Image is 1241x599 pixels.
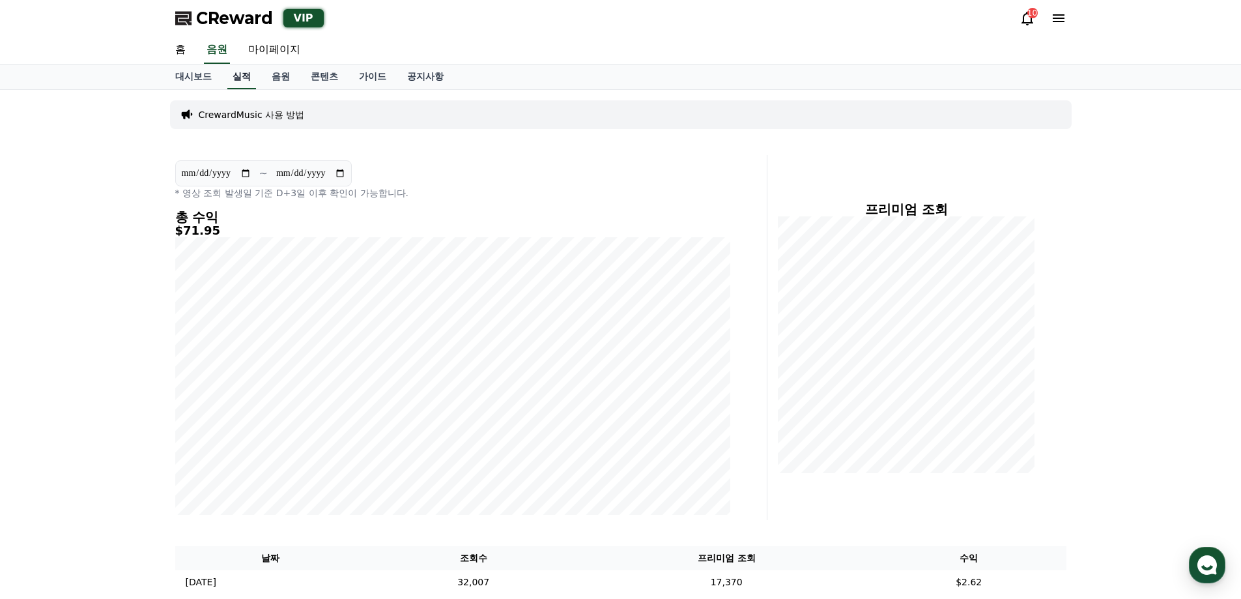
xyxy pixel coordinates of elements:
h4: 총 수익 [175,210,730,224]
a: 10 [1020,10,1035,26]
td: 17,370 [581,570,872,594]
a: 가이드 [349,65,397,89]
h5: $71.95 [175,224,730,237]
th: 날짜 [175,546,366,570]
div: 10 [1027,8,1038,18]
span: 홈 [41,433,49,443]
a: 홈 [4,413,86,446]
td: $2.62 [872,570,1066,594]
p: * 영상 조회 발생일 기준 D+3일 이후 확인이 가능합니다. [175,186,730,199]
a: 음원 [204,37,230,64]
a: 마이페이지 [238,37,311,64]
h4: 프리미엄 조회 [778,202,1035,216]
th: 수익 [872,546,1066,570]
td: 32,007 [365,570,581,594]
p: [DATE] [186,576,216,589]
a: 공지사항 [397,65,454,89]
a: 음원 [261,65,300,89]
a: 콘텐츠 [300,65,349,89]
th: 조회수 [365,546,581,570]
span: 설정 [201,433,217,443]
a: 대화 [86,413,168,446]
a: 설정 [168,413,250,446]
div: VIP [283,9,324,27]
a: 실적 [227,65,256,89]
p: ~ [259,166,268,181]
a: CReward [175,8,273,29]
span: 대화 [119,433,135,444]
a: 대시보드 [165,65,222,89]
a: CrewardMusic 사용 방법 [199,108,305,121]
span: CReward [196,8,273,29]
a: 홈 [165,37,196,64]
th: 프리미엄 조회 [581,546,872,570]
